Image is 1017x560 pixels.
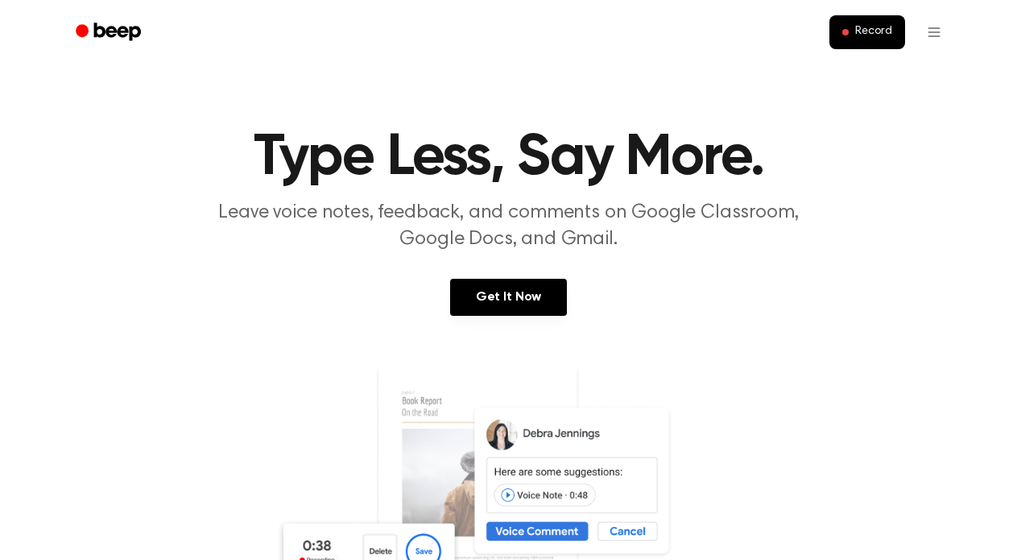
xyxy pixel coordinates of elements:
[64,17,155,48] a: Beep
[200,200,818,253] p: Leave voice notes, feedback, and comments on Google Classroom, Google Docs, and Gmail.
[829,15,904,49] button: Record
[915,13,953,52] button: Open menu
[97,129,921,187] h1: Type Less, Say More.
[855,25,891,39] span: Record
[450,279,567,316] a: Get It Now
